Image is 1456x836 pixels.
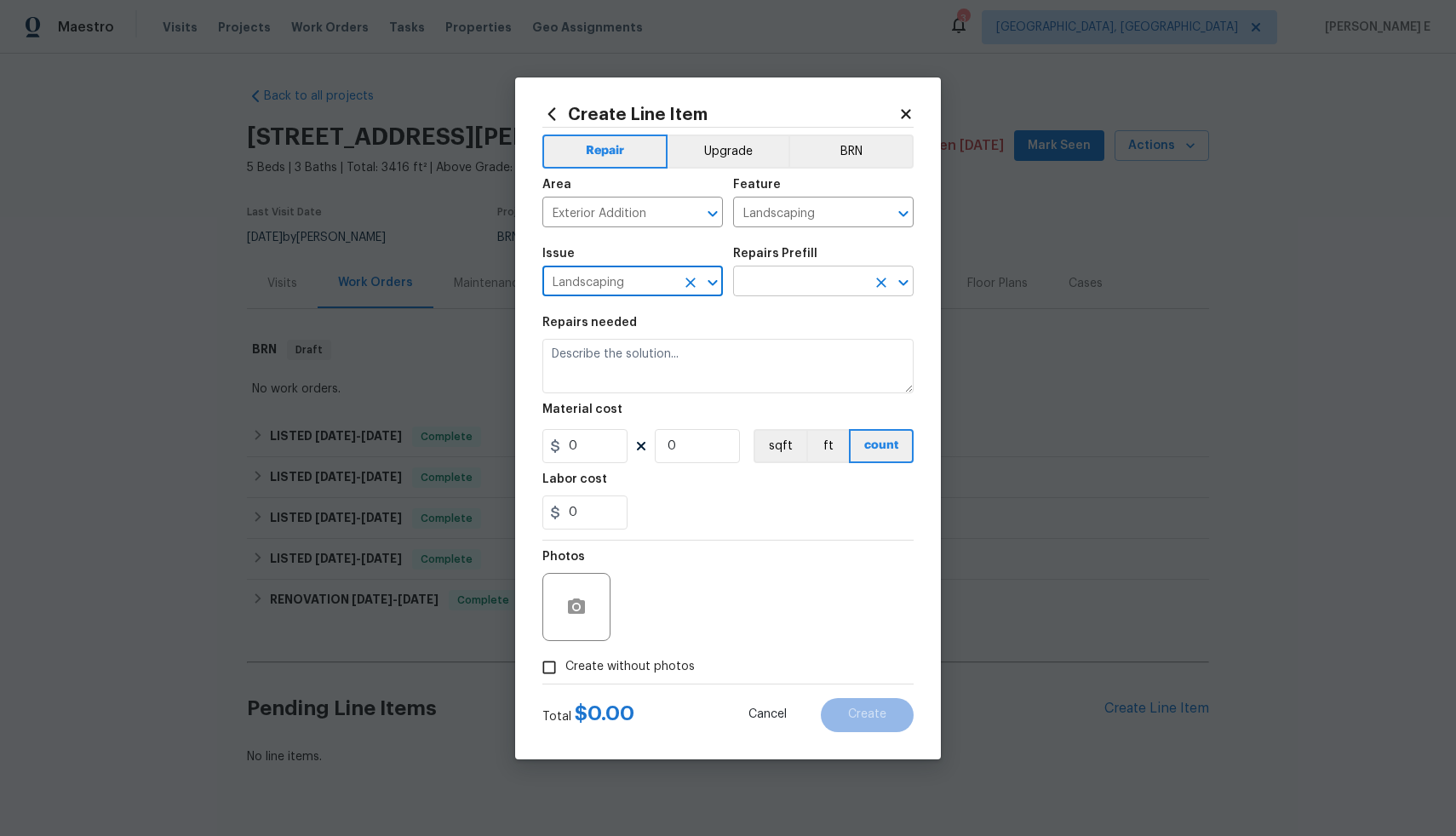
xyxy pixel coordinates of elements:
span: Create without photos [565,658,695,676]
h5: Issue [542,248,575,260]
h2: Create Line Item [542,105,898,123]
h5: Repairs Prefill [733,248,817,260]
h5: Material cost [542,404,622,415]
button: Open [891,202,915,226]
span: Create [848,708,886,721]
div: Total [542,705,634,725]
h5: Feature [733,179,781,191]
button: Upgrade [668,135,789,169]
button: sqft [754,429,806,463]
h5: Repairs needed [542,317,637,329]
button: Clear [869,271,893,295]
span: $ 0.00 [575,703,634,724]
span: Cancel [748,708,787,721]
h5: Area [542,179,571,191]
button: count [849,429,914,463]
button: Open [701,271,725,295]
h5: Labor cost [542,473,607,485]
button: Create [821,698,914,732]
button: Open [891,271,915,295]
button: Cancel [721,698,814,732]
h5: Photos [542,551,585,563]
button: Open [701,202,725,226]
button: Clear [679,271,702,295]
button: ft [806,429,849,463]
button: BRN [788,135,914,169]
button: Repair [542,135,668,169]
